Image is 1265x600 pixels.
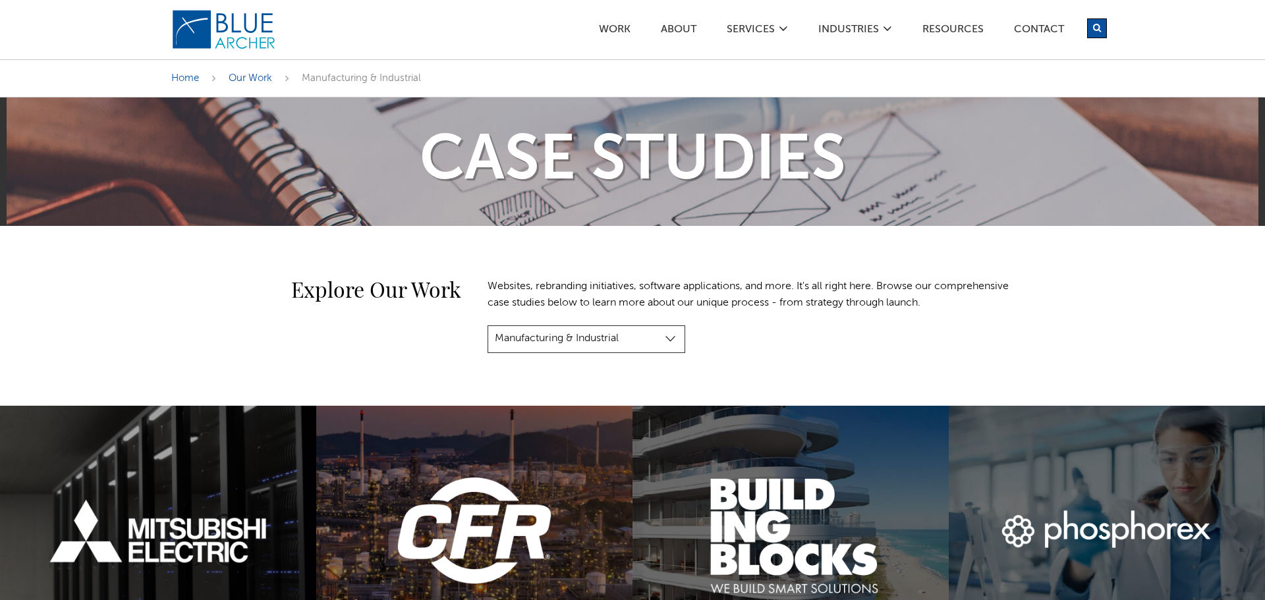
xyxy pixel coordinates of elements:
[171,9,277,50] img: Blue Archer Logo
[171,73,199,83] a: Home
[726,24,775,38] a: SERVICES
[488,279,1015,312] p: Websites, rebranding initiatives, software applications, and more. It's all right here. Browse ou...
[660,24,697,38] a: ABOUT
[922,24,984,38] a: Resources
[818,24,880,38] a: Industries
[171,279,461,300] h2: Explore Our Work
[1013,24,1065,38] a: Contact
[598,24,631,38] a: Work
[158,130,1107,193] h1: Case Studies
[229,73,272,83] a: Our Work
[302,73,421,83] span: Manufacturing & Industrial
